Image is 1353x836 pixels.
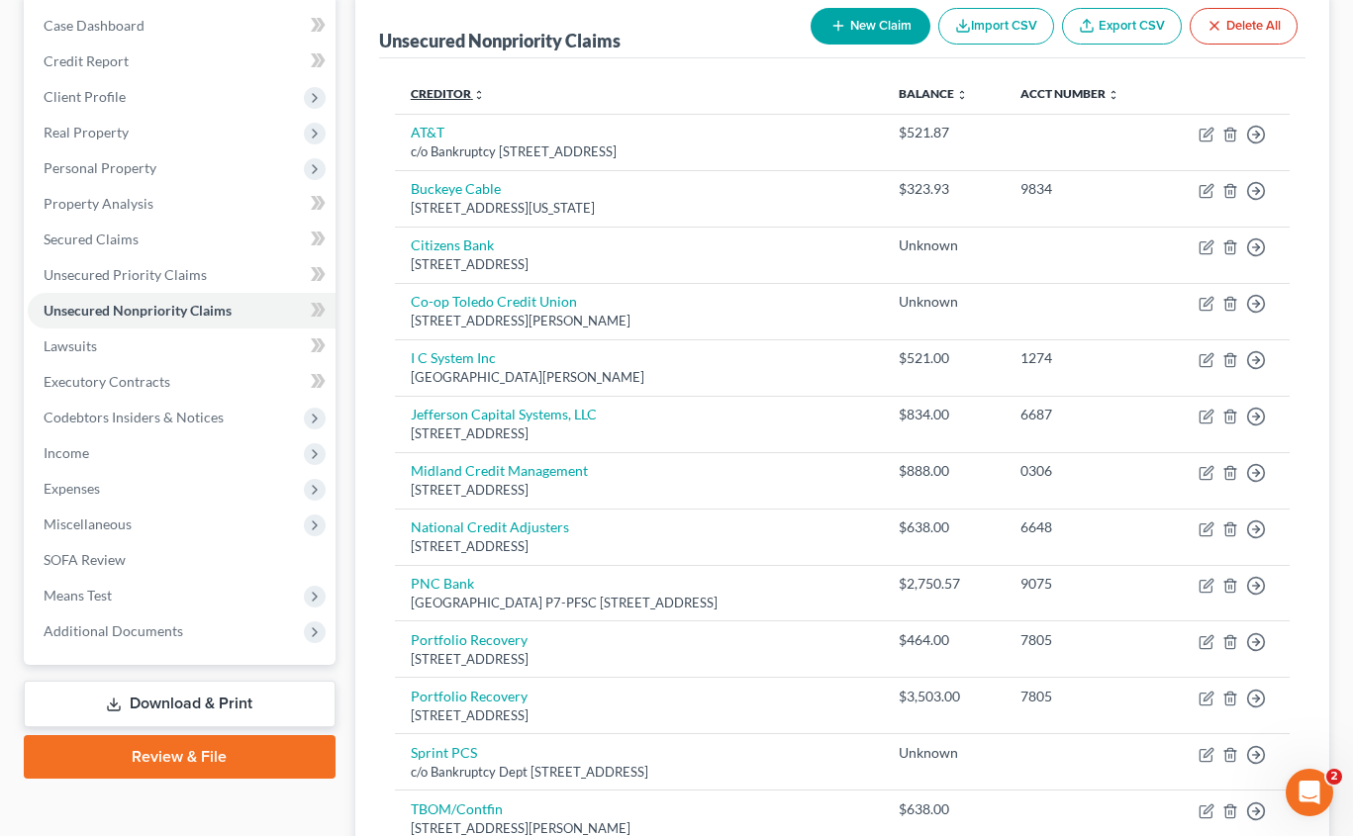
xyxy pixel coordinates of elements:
a: Sprint PCS [411,744,477,761]
a: Midland Credit Management [411,462,588,479]
a: Buckeye Cable [411,180,501,197]
div: $521.00 [899,348,988,368]
div: 6648 [1020,517,1146,537]
a: Secured Claims [28,222,336,257]
div: [STREET_ADDRESS] [411,706,868,725]
span: Credit Report [44,52,129,69]
a: Portfolio Recovery [411,688,528,704]
a: I C System Inc [411,349,496,366]
div: [STREET_ADDRESS][US_STATE] [411,199,868,218]
i: unfold_more [473,89,485,101]
a: Unsecured Priority Claims [28,257,336,293]
div: c/o Bankruptcy [STREET_ADDRESS] [411,142,868,161]
div: c/o Bankruptcy Dept [STREET_ADDRESS] [411,763,868,782]
a: Portfolio Recovery [411,631,528,648]
span: Additional Documents [44,622,183,639]
span: Secured Claims [44,231,139,247]
div: [STREET_ADDRESS] [411,255,868,274]
span: Property Analysis [44,195,153,212]
a: Case Dashboard [28,8,336,44]
a: Creditor unfold_more [411,86,485,101]
a: TBOM/Contfin [411,800,503,817]
span: Unsecured Nonpriority Claims [44,302,232,319]
button: Delete All [1190,8,1298,45]
div: $888.00 [899,461,988,481]
div: 9834 [1020,179,1146,199]
span: Executory Contracts [44,373,170,390]
a: SOFA Review [28,542,336,578]
span: Income [44,444,89,461]
div: [STREET_ADDRESS] [411,481,868,500]
span: Lawsuits [44,337,97,354]
i: unfold_more [1108,89,1119,101]
div: [STREET_ADDRESS] [411,424,868,443]
a: Credit Report [28,44,336,79]
a: AT&T [411,124,444,140]
button: Import CSV [938,8,1054,45]
a: Executory Contracts [28,364,336,400]
div: Unknown [899,292,988,312]
div: [GEOGRAPHIC_DATA] P7-PFSC [STREET_ADDRESS] [411,594,868,612]
span: SOFA Review [44,551,126,568]
div: [GEOGRAPHIC_DATA][PERSON_NAME] [411,368,868,387]
a: PNC Bank [411,575,474,592]
div: 1274 [1020,348,1146,368]
div: [STREET_ADDRESS] [411,537,868,556]
div: Unknown [899,743,988,763]
a: Jefferson Capital Systems, LLC [411,406,597,422]
div: 0306 [1020,461,1146,481]
div: $834.00 [899,405,988,424]
span: Codebtors Insiders & Notices [44,409,224,425]
div: $464.00 [899,630,988,650]
div: [STREET_ADDRESS] [411,650,868,669]
span: Personal Property [44,159,156,176]
div: $638.00 [899,517,988,537]
i: unfold_more [956,89,968,101]
div: 7805 [1020,687,1146,706]
span: Means Test [44,587,112,604]
div: 7805 [1020,630,1146,650]
div: $323.93 [899,179,988,199]
a: Property Analysis [28,186,336,222]
a: Lawsuits [28,328,336,364]
a: Acct Number unfold_more [1020,86,1119,101]
span: Unsecured Priority Claims [44,266,207,283]
a: Balance unfold_more [899,86,968,101]
a: Unsecured Nonpriority Claims [28,293,336,328]
div: $638.00 [899,799,988,819]
div: $2,750.57 [899,574,988,594]
a: Export CSV [1062,8,1182,45]
div: $3,503.00 [899,687,988,706]
div: [STREET_ADDRESS][PERSON_NAME] [411,312,868,330]
div: $521.87 [899,123,988,142]
a: National Credit Adjusters [411,518,569,535]
iframe: Intercom live chat [1286,769,1333,816]
span: Client Profile [44,88,126,105]
span: 2 [1326,769,1342,785]
div: Unsecured Nonpriority Claims [379,29,621,52]
span: Real Property [44,124,129,140]
span: Case Dashboard [44,17,145,34]
a: Review & File [24,735,336,779]
div: 6687 [1020,405,1146,424]
a: Co-op Toledo Credit Union [411,293,577,310]
div: 9075 [1020,574,1146,594]
div: Unknown [899,235,988,255]
span: Expenses [44,480,100,497]
a: Download & Print [24,681,336,727]
span: Miscellaneous [44,515,132,532]
button: New Claim [811,8,930,45]
a: Citizens Bank [411,236,494,253]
